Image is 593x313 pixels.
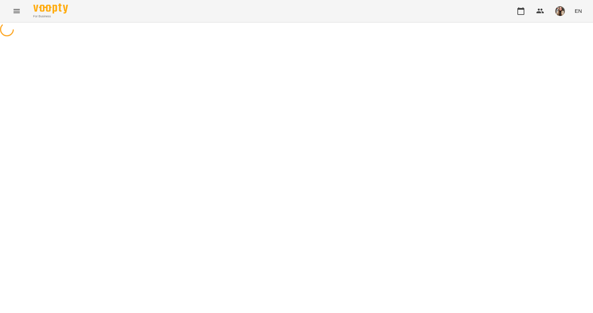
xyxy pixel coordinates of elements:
span: EN [575,7,582,15]
img: Voopty Logo [33,3,68,14]
button: EN [572,5,585,17]
span: For Business [33,14,68,19]
button: Menu [8,3,25,19]
img: ff8a976e702017e256ed5c6ae80139e5.jpg [555,6,565,16]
